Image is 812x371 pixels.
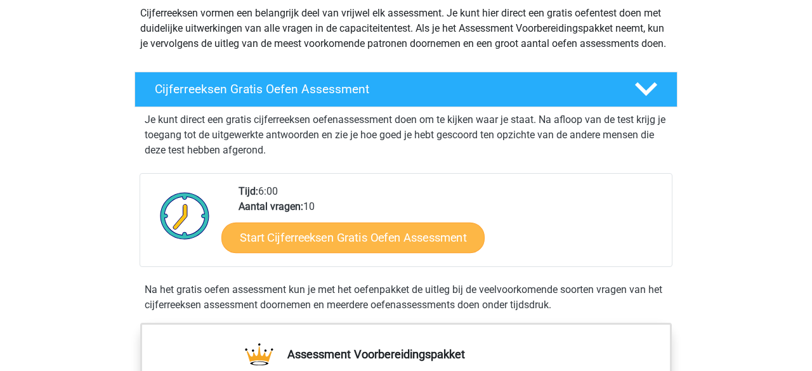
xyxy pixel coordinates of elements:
div: Na het gratis oefen assessment kun je met het oefenpakket de uitleg bij de veelvoorkomende soorte... [140,282,672,313]
div: 6:00 10 [229,184,671,266]
img: Klok [153,184,217,247]
p: Je kunt direct een gratis cijferreeksen oefenassessment doen om te kijken waar je staat. Na afloo... [145,112,667,158]
a: Cijferreeksen Gratis Oefen Assessment [129,72,683,107]
a: Start Cijferreeksen Gratis Oefen Assessment [221,222,485,252]
b: Aantal vragen: [239,200,303,212]
h4: Cijferreeksen Gratis Oefen Assessment [155,82,614,96]
p: Cijferreeksen vormen een belangrijk deel van vrijwel elk assessment. Je kunt hier direct een grat... [140,6,672,51]
b: Tijd: [239,185,258,197]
